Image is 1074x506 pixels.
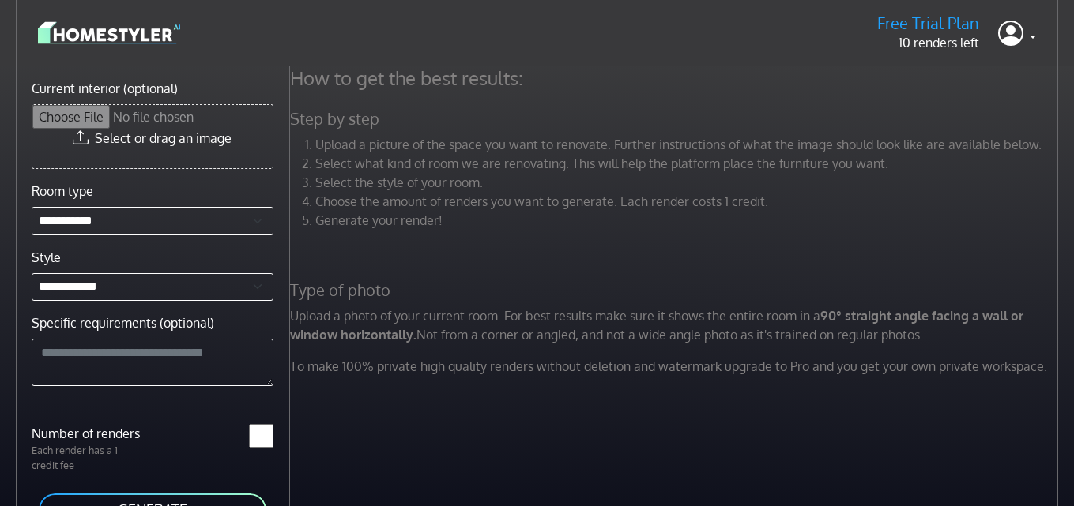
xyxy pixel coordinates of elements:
[290,308,1023,343] strong: 90° straight angle facing a wall or window horizontally.
[315,154,1062,173] li: Select what kind of room we are renovating. This will help the platform place the furniture you w...
[281,66,1072,90] h4: How to get the best results:
[315,135,1062,154] li: Upload a picture of the space you want to renovate. Further instructions of what the image should...
[315,211,1062,230] li: Generate your render!
[38,19,180,47] img: logo-3de290ba35641baa71223ecac5eacb59cb85b4c7fdf211dc9aaecaaee71ea2f8.svg
[32,79,178,98] label: Current interior (optional)
[281,109,1072,129] h5: Step by step
[32,248,61,267] label: Style
[22,443,153,473] p: Each render has a 1 credit fee
[877,13,979,33] h5: Free Trial Plan
[32,313,214,332] label: Specific requirements (optional)
[22,424,153,443] label: Number of renders
[315,173,1062,192] li: Select the style of your room.
[281,357,1072,376] p: To make 100% private high quality renders without deletion and watermark upgrade to Pro and you g...
[877,33,979,52] p: 10 renders left
[281,306,1072,344] p: Upload a photo of your current room. For best results make sure it shows the entire room in a Not...
[315,192,1062,211] li: Choose the amount of renders you want to generate. Each render costs 1 credit.
[281,280,1072,300] h5: Type of photo
[32,182,93,201] label: Room type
